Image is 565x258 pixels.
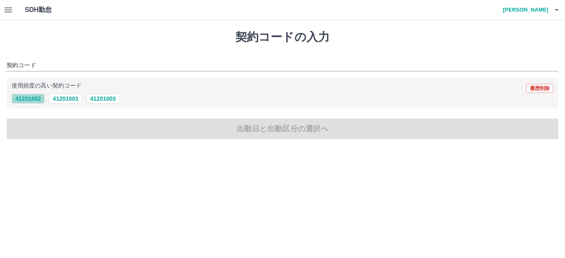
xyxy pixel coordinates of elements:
[12,94,45,104] button: 41201002
[7,30,558,44] h1: 契約コードの入力
[12,83,81,89] p: 使用頻度の高い契約コード
[49,94,82,104] button: 41201001
[526,84,553,93] button: 履歴削除
[86,94,120,104] button: 41201003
